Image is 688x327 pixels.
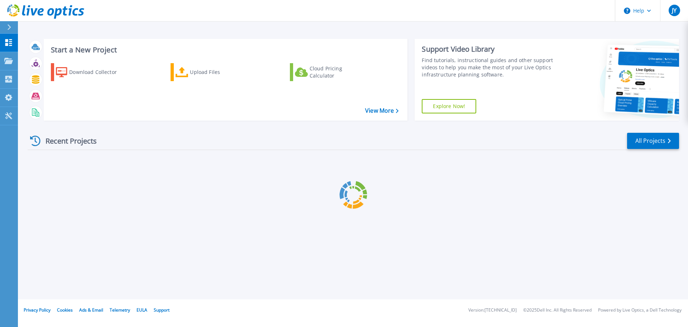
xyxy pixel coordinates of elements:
a: EULA [137,307,147,313]
a: Explore Now! [422,99,476,113]
div: Cloud Pricing Calculator [310,65,367,79]
li: © 2025 Dell Inc. All Rights Reserved [523,308,592,313]
div: Find tutorials, instructional guides and other support videos to help you make the most of your L... [422,57,556,78]
h3: Start a New Project [51,46,398,54]
a: Upload Files [171,63,250,81]
a: Privacy Policy [24,307,51,313]
a: Telemetry [110,307,130,313]
div: Recent Projects [28,132,106,150]
a: All Projects [627,133,679,149]
li: Version: [TECHNICAL_ID] [468,308,517,313]
a: View More [365,107,398,114]
div: Download Collector [69,65,126,79]
a: Cookies [57,307,73,313]
a: Cloud Pricing Calculator [290,63,370,81]
a: Download Collector [51,63,131,81]
span: JY [672,8,677,13]
div: Upload Files [190,65,247,79]
a: Ads & Email [79,307,103,313]
a: Support [154,307,169,313]
li: Powered by Live Optics, a Dell Technology [598,308,682,313]
div: Support Video Library [422,45,556,54]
